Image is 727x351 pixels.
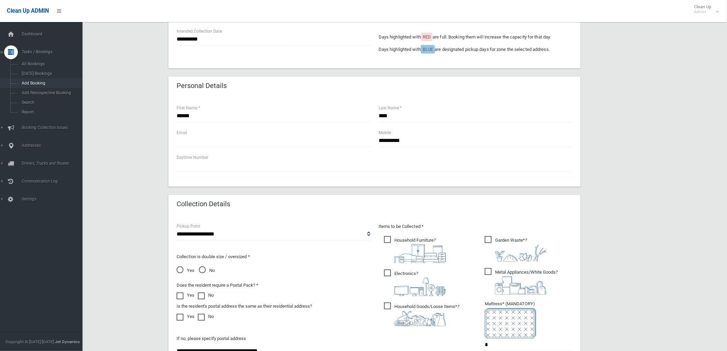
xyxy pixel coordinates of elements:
span: No [199,266,215,275]
i: ? [394,238,446,263]
span: All Bookings [20,62,82,66]
img: 4fd8a5c772b2c999c83690221e5242e0.png [495,244,547,262]
span: Dashboard [20,32,88,36]
span: Metal Appliances/White Goods [485,268,558,295]
span: Search [20,100,82,105]
span: Settings [20,197,88,201]
span: [DATE] Bookings [20,71,82,76]
span: BLUE [423,47,433,52]
p: Items to be Collected * [379,222,572,231]
span: Clean Up ADMIN [7,8,49,14]
span: Household Furniture [384,236,446,263]
header: Collection Details [168,197,238,211]
i: ? [394,271,446,296]
span: Addresses [20,143,88,148]
span: Add Retrospective Booking [20,90,82,95]
i: ? [394,304,459,326]
p: Days highlighted with are full. Booking them will increase the capacity for that day. [379,33,572,41]
label: Yes [177,312,194,321]
span: Copyright © [DATE]-[DATE] [5,339,54,344]
img: 36c1b0289cb1767239cdd3de9e694f19.png [495,276,547,295]
span: Drivers, Trucks and Routes [20,161,88,166]
p: Days highlighted with are designated pickup days for zone the selected address. [379,45,572,54]
i: ? [495,238,547,262]
span: Mattress* (MANDATORY) [485,301,572,339]
strong: Jet Dynamics [55,339,80,344]
span: Yes [177,266,194,275]
img: aa9efdbe659d29b613fca23ba79d85cb.png [394,244,446,263]
span: Clean Up [691,4,718,14]
span: Tasks / Bookings [20,50,88,54]
p: Collection is double size / oversized * [177,253,370,261]
span: RED [423,34,431,40]
img: e7408bece873d2c1783593a074e5cb2f.png [485,308,536,339]
span: Add Booking [20,81,82,86]
label: Does the resident require a Postal Pack? * [177,281,258,289]
img: 394712a680b73dbc3d2a6a3a7ffe5a07.png [394,278,446,296]
label: No [198,312,214,321]
span: Booking Collection Issues [20,125,88,130]
span: Household Goods/Loose Items* [384,303,459,326]
header: Personal Details [168,79,235,92]
label: Yes [177,291,194,299]
img: b13cc3517677393f34c0a387616ef184.png [394,311,446,326]
span: Report [20,110,82,114]
i: ? [495,270,558,295]
label: Is the resident's postal address the same as their residential address? [177,302,312,310]
label: If no, please specify postal address [177,334,246,343]
span: Communication Log [20,179,88,184]
span: Electronics [384,270,446,296]
small: Admin [694,9,712,14]
span: Garden Waste* [485,236,547,262]
label: No [198,291,214,299]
